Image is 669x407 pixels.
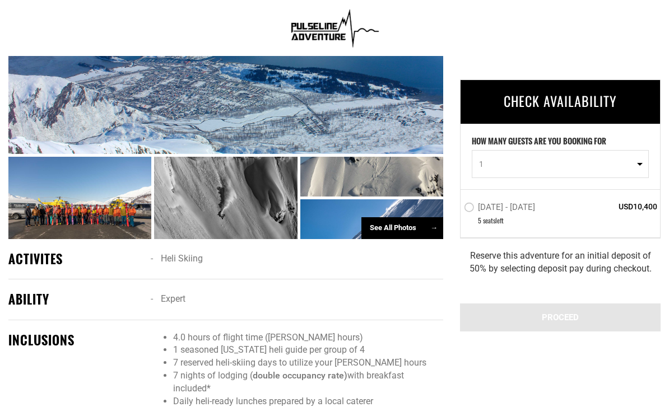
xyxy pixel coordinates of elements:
[493,216,495,225] span: s
[460,238,661,287] div: Reserve this adventure for an initial deposit of 50% by selecting deposit pay during checkout.
[504,91,617,111] span: CHECK AVAILABILITY
[8,250,142,268] div: ACTIVITES
[173,357,443,369] li: 7 reserved heli-skiing days to utilize your [PERSON_NAME] hours
[173,331,443,344] li: 4.0 hours of flight time ([PERSON_NAME] hours)
[464,202,538,216] label: [DATE] - [DATE]
[361,217,443,239] div: See All Photos
[161,253,203,264] span: Heli Skiing
[161,293,185,304] span: Expert
[286,6,383,50] img: 1638909355.png
[253,370,347,381] strong: double occupancy rate)
[472,150,649,178] button: 1
[8,291,142,308] div: ABILITY
[478,216,481,225] span: 5
[483,216,504,225] span: seat left
[173,344,443,357] li: 1 seasoned [US_STATE] heli guide per group of 4
[430,223,438,232] span: →
[479,158,634,170] span: 1
[577,201,657,212] span: USD10,400
[8,331,142,349] div: INCLUSIONS
[173,369,443,395] li: 7 nights of lodging ( with breakfast included*
[472,135,606,150] label: HOW MANY GUESTS ARE YOU BOOKING FOR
